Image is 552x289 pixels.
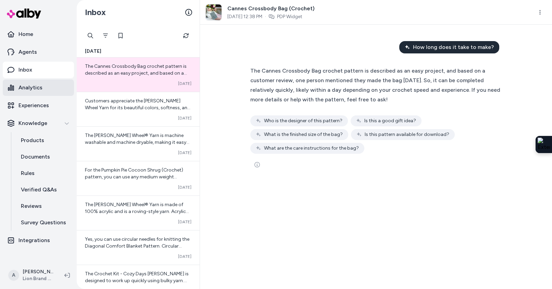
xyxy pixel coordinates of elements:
[18,84,42,92] p: Analytics
[3,62,74,78] a: Inbox
[178,185,191,190] span: [DATE]
[14,132,74,149] a: Products
[364,117,416,124] span: Is this a good gift idea?
[14,198,74,214] a: Reviews
[77,58,200,92] a: The Cannes Crossbody Bag crochet pattern is described as an easy project, and based on a customer...
[178,254,191,259] span: [DATE]
[21,202,42,210] p: Reviews
[18,30,33,38] p: Home
[23,268,53,275] p: [PERSON_NAME]
[14,214,74,231] a: Survey Questions
[77,92,200,126] a: Customers appreciate the [PERSON_NAME] Wheel Yarn for its beautiful colors, softness, and ease of...
[227,4,315,13] span: Cannes Crossbody Bag (Crochet)
[178,115,191,121] span: [DATE]
[3,232,74,249] a: Integrations
[21,186,57,194] p: Verified Q&As
[77,196,200,230] a: The [PERSON_NAME] Wheel® Yarn is made of 100% acrylic and is a roving-style yarn. Acrylic yarns g...
[250,158,264,172] button: See more
[85,167,191,248] span: For the Pumpkin Pie Cocoon Shrug (Crochet) pattern, you can use any medium weight (weight 4) yarn...
[21,169,35,177] p: Rules
[179,29,193,42] button: Refresh
[250,67,500,103] span: The Cannes Crossbody Bag crochet pattern is described as an easy project, and based on a customer...
[23,275,53,282] span: Lion Brand Yarn
[265,13,266,20] span: ·
[413,43,494,51] span: How long does it take to make?
[18,101,49,110] p: Experiences
[21,218,66,227] p: Survey Questions
[18,119,47,127] p: Knowledge
[264,117,342,124] span: Who is the designer of this pattern?
[264,131,343,138] span: What is the finished size of the bag?
[85,98,190,152] span: Customers appreciate the [PERSON_NAME] Wheel Yarn for its beautiful colors, softness, and ease of...
[264,145,359,152] span: What are the care instructions for the bag?
[538,138,550,151] img: Extension Icon
[4,264,59,286] button: A[PERSON_NAME]Lion Brand Yarn
[99,29,112,42] button: Filter
[77,161,200,196] a: For the Pumpkin Pie Cocoon Shrug (Crochet) pattern, you can use any medium weight (weight 4) yarn...
[206,4,222,20] img: M22129.HC-0298.jpg
[8,270,19,281] span: A
[77,230,200,265] a: Yes, you can use circular needles for knitting the Diagonal Comfort Blanket Pattern. Circular nee...
[3,97,74,114] a: Experiences
[178,150,191,155] span: [DATE]
[365,131,449,138] span: Is this pattern available for download?
[227,13,262,20] span: [DATE] 12:38 PM
[85,48,101,55] span: [DATE]
[85,202,190,276] span: The [PERSON_NAME] Wheel® Yarn is made of 100% acrylic and is a roving-style yarn. Acrylic yarns g...
[178,81,191,86] span: [DATE]
[18,48,37,56] p: Agents
[3,115,74,131] button: Knowledge
[14,181,74,198] a: Verified Q&As
[7,9,41,18] img: alby Logo
[85,63,187,117] span: The Cannes Crossbody Bag crochet pattern is described as an easy project, and based on a customer...
[18,66,32,74] p: Inbox
[3,44,74,60] a: Agents
[3,79,74,96] a: Analytics
[77,126,200,161] a: The [PERSON_NAME] Wheel® Yarn is machine washable and machine dryable, making it easy to care for...
[14,165,74,181] a: Rules
[85,133,189,214] span: The [PERSON_NAME] Wheel® Yarn is machine washable and machine dryable, making it easy to care for...
[18,236,50,244] p: Integrations
[85,7,106,17] h2: Inbox
[178,219,191,225] span: [DATE]
[21,153,50,161] p: Documents
[14,149,74,165] a: Documents
[277,13,302,20] a: PDP Widget
[21,136,44,144] p: Products
[3,26,74,42] a: Home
